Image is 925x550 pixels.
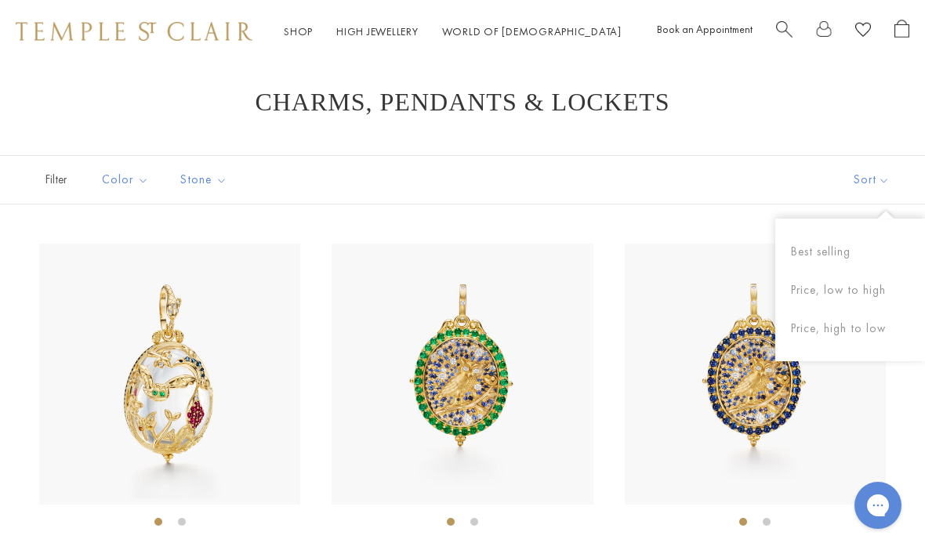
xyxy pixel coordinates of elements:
span: Stone [172,170,239,190]
img: 18K Twilight Pendant [39,244,300,505]
a: World of [DEMOGRAPHIC_DATA]World of [DEMOGRAPHIC_DATA] [442,24,622,38]
button: Price, high to low [775,309,925,348]
button: Price, low to high [775,271,925,309]
img: 18K Emerald Nocturne Owl Locket [332,244,593,505]
a: View Wishlist [855,20,871,44]
button: Best selling [775,233,925,271]
img: Temple St. Clair [16,22,252,41]
button: Show sort by [818,156,925,204]
a: ShopShop [284,24,313,38]
iframe: Gorgias live chat messenger [847,476,909,534]
span: Color [94,170,161,190]
button: Color [90,162,161,197]
h1: Charms, Pendants & Lockets [63,88,862,116]
button: Stone [169,162,239,197]
a: Book an Appointment [657,22,753,36]
a: High JewelleryHigh Jewellery [336,24,419,38]
a: Open Shopping Bag [894,20,909,44]
a: Search [776,20,793,44]
img: 18K Blue Sapphire Nocturne Owl Locket [625,244,886,505]
nav: Main navigation [284,22,622,42]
